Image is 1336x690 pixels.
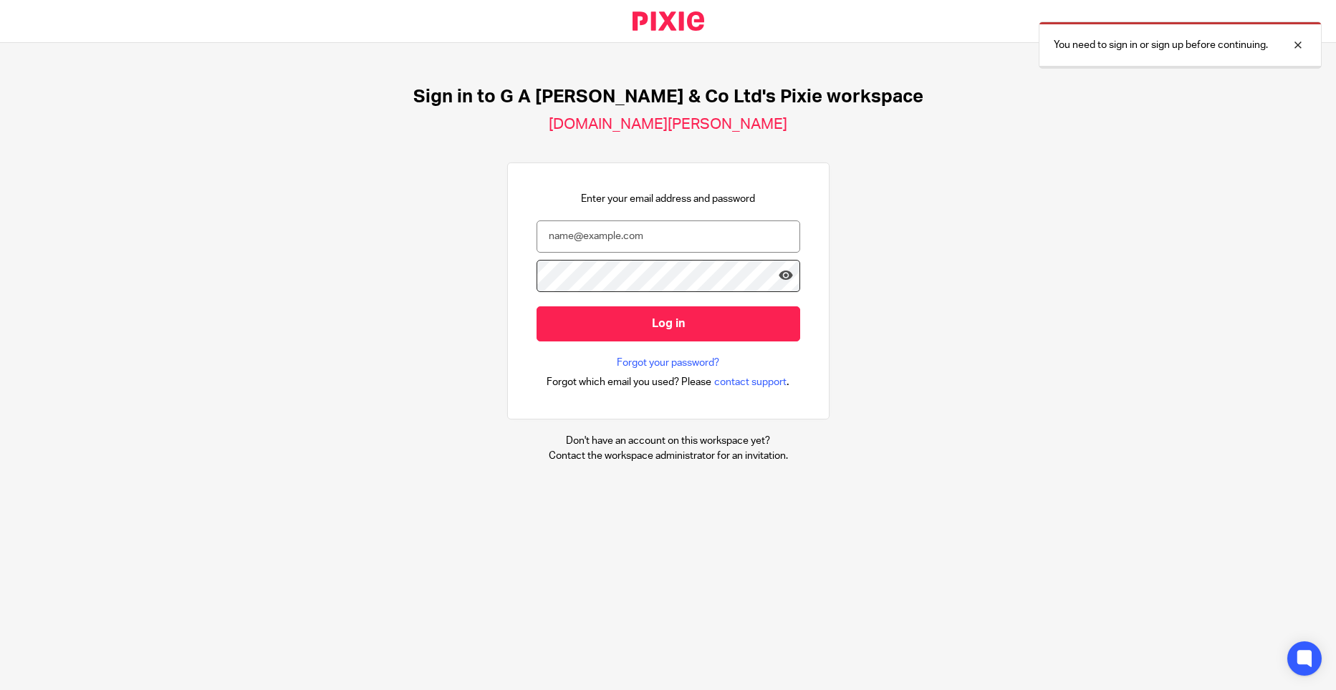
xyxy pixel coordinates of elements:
[537,220,800,253] input: name@example.com
[549,449,788,463] p: Contact the workspace administrator for an invitation.
[413,86,923,108] h1: Sign in to G A [PERSON_NAME] & Co Ltd's Pixie workspace
[617,356,719,370] a: Forgot your password?
[1054,38,1268,52] p: You need to sign in or sign up before continuing.
[547,375,711,389] span: Forgot which email you used? Please
[714,375,787,389] span: contact support
[537,306,800,341] input: Log in
[581,192,755,206] p: Enter your email address and password
[549,115,787,134] h2: [DOMAIN_NAME][PERSON_NAME]
[547,374,789,390] div: .
[549,434,788,448] p: Don't have an account on this workspace yet?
